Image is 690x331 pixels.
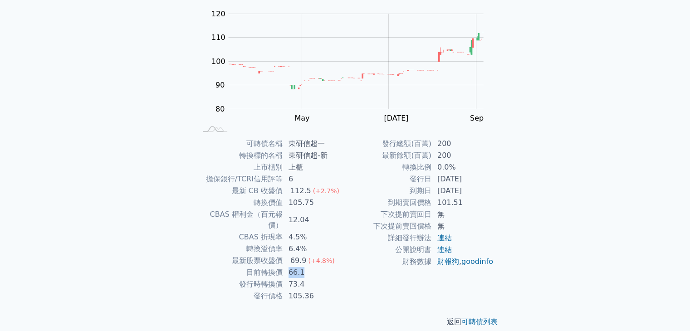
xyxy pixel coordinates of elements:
td: 可轉債名稱 [196,138,283,150]
td: 最新股票收盤價 [196,255,283,267]
td: [DATE] [432,173,494,185]
a: 財報狗 [437,257,459,266]
tspan: 90 [215,81,225,89]
td: 東研信超一 [283,138,345,150]
td: 上市櫃別 [196,161,283,173]
p: 返回 [186,316,505,327]
tspan: 110 [211,33,225,42]
td: 擔保銀行/TCRI信用評等 [196,173,283,185]
a: 連結 [437,245,452,254]
tspan: 120 [211,10,225,18]
td: 轉換比例 [345,161,432,173]
td: 下次提前賣回日 [345,209,432,220]
td: 6 [283,173,345,185]
g: Chart [206,10,497,141]
td: 發行價格 [196,290,283,302]
td: 105.36 [283,290,345,302]
td: 無 [432,209,494,220]
td: 下次提前賣回價格 [345,220,432,232]
td: 轉換溢價率 [196,243,283,255]
td: 詳細發行辦法 [345,232,432,244]
td: 東研信超-新 [283,150,345,161]
td: 公開說明書 [345,244,432,256]
a: 連結 [437,234,452,242]
td: 轉換標的名稱 [196,150,283,161]
td: CBAS 折現率 [196,231,283,243]
td: 無 [432,220,494,232]
td: , [432,256,494,268]
td: 200 [432,150,494,161]
td: 0.0% [432,161,494,173]
td: 12.04 [283,209,345,231]
span: (+2.7%) [313,187,339,195]
span: (+4.8%) [308,257,334,264]
td: 到期賣回價格 [345,197,432,209]
a: 可轉債列表 [461,317,498,326]
td: 最新 CB 收盤價 [196,185,283,197]
td: 73.4 [283,278,345,290]
td: 66.1 [283,267,345,278]
a: goodinfo [461,257,493,266]
tspan: Sep [470,114,484,122]
td: 財務數據 [345,256,432,268]
td: 發行時轉換價 [196,278,283,290]
div: 112.5 [289,185,313,196]
td: 105.75 [283,197,345,209]
td: 轉換價值 [196,197,283,209]
tspan: 80 [215,105,225,113]
g: Series [229,32,483,89]
td: 發行日 [345,173,432,185]
div: 69.9 [289,255,308,266]
td: 目前轉換價 [196,267,283,278]
tspan: May [294,114,309,122]
iframe: Chat Widget [645,287,690,331]
div: 聊天小工具 [645,287,690,331]
td: 發行總額(百萬) [345,138,432,150]
tspan: [DATE] [384,114,408,122]
td: 到期日 [345,185,432,197]
td: 200 [432,138,494,150]
td: [DATE] [432,185,494,197]
td: 上櫃 [283,161,345,173]
td: CBAS 權利金（百元報價） [196,209,283,231]
td: 4.5% [283,231,345,243]
td: 最新餘額(百萬) [345,150,432,161]
tspan: 100 [211,57,225,66]
td: 101.51 [432,197,494,209]
td: 6.4% [283,243,345,255]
